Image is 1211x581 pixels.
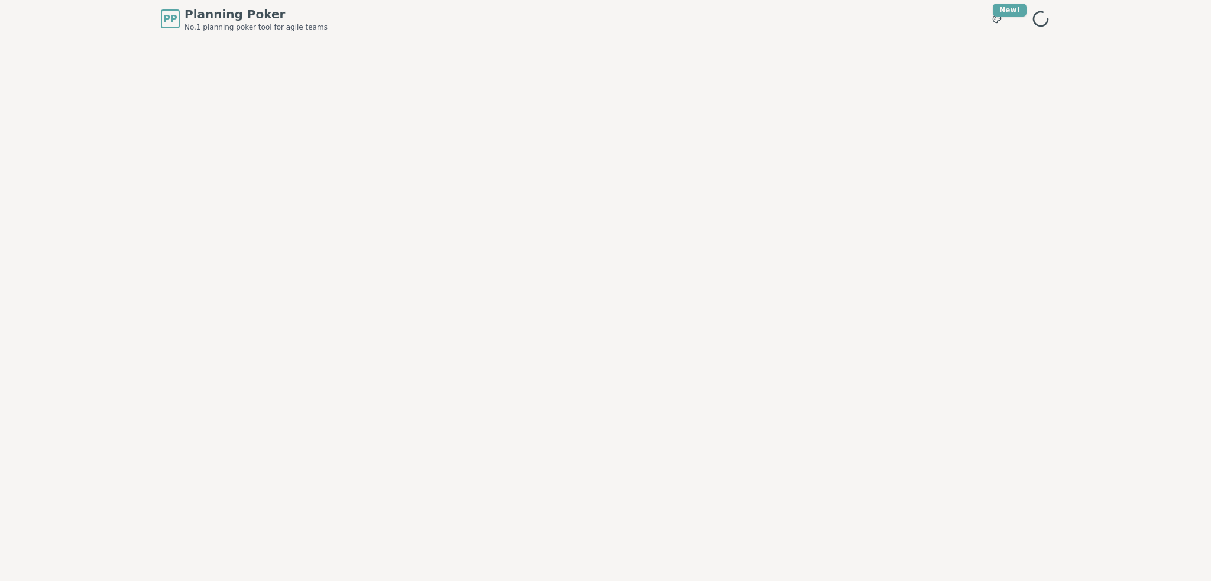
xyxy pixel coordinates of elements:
span: No.1 planning poker tool for agile teams [184,22,328,32]
a: PPPlanning PokerNo.1 planning poker tool for agile teams [161,6,328,32]
div: New! [993,4,1027,17]
span: PP [163,12,177,26]
span: Planning Poker [184,6,328,22]
button: New! [986,8,1008,30]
